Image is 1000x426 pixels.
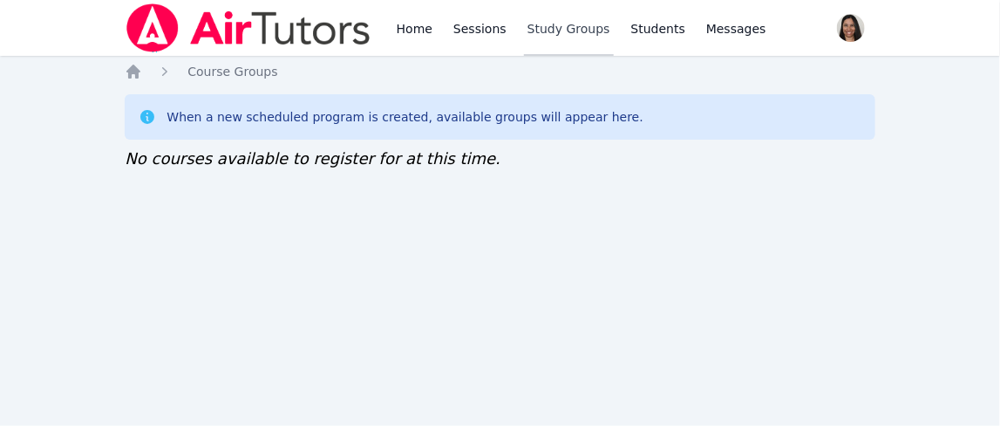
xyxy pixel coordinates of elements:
[167,108,643,126] div: When a new scheduled program is created, available groups will appear here.
[706,20,766,38] span: Messages
[187,65,277,79] span: Course Groups
[125,149,500,168] span: No courses available to register for at this time.
[125,63,874,80] nav: Breadcrumb
[125,3,371,52] img: Air Tutors
[187,63,277,80] a: Course Groups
